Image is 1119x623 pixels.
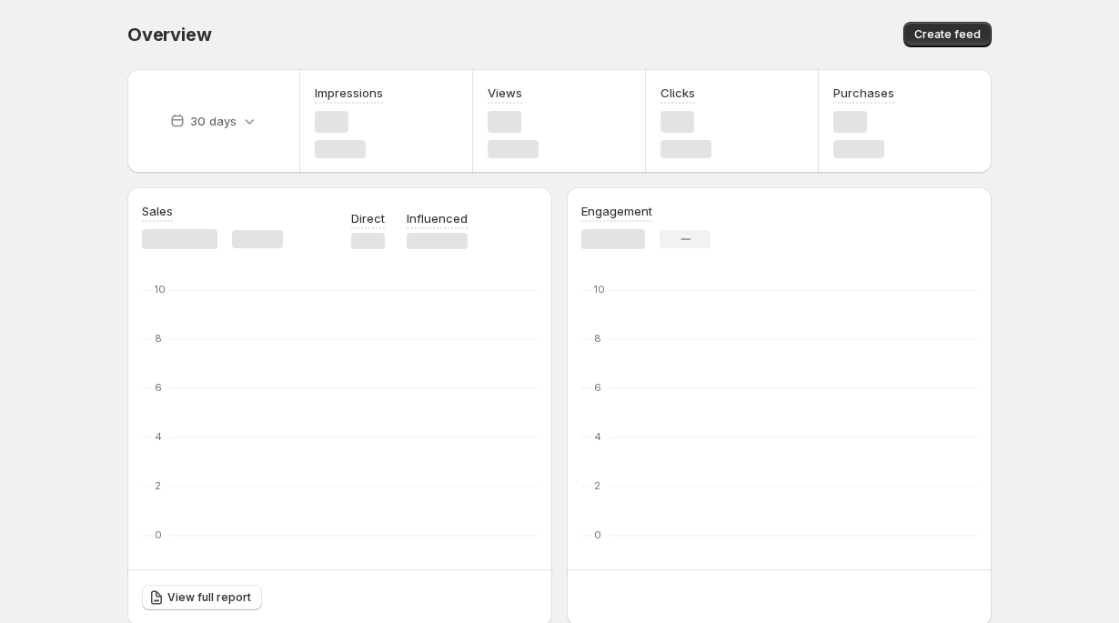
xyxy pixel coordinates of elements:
[594,479,600,492] text: 2
[142,585,262,610] a: View full report
[594,381,601,394] text: 6
[594,332,601,345] text: 8
[594,283,605,296] text: 10
[833,84,894,102] h3: Purchases
[407,209,468,227] p: Influenced
[190,112,237,130] p: 30 days
[155,283,166,296] text: 10
[903,22,992,47] button: Create feed
[142,202,173,220] h3: Sales
[351,209,385,227] p: Direct
[914,27,981,42] span: Create feed
[660,84,695,102] h3: Clicks
[315,84,383,102] h3: Impressions
[155,430,162,443] text: 4
[488,84,522,102] h3: Views
[155,332,162,345] text: 8
[594,528,601,541] text: 0
[155,479,161,492] text: 2
[127,24,211,45] span: Overview
[594,430,601,443] text: 4
[155,381,162,394] text: 6
[581,202,652,220] h3: Engagement
[155,528,162,541] text: 0
[167,590,251,605] span: View full report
